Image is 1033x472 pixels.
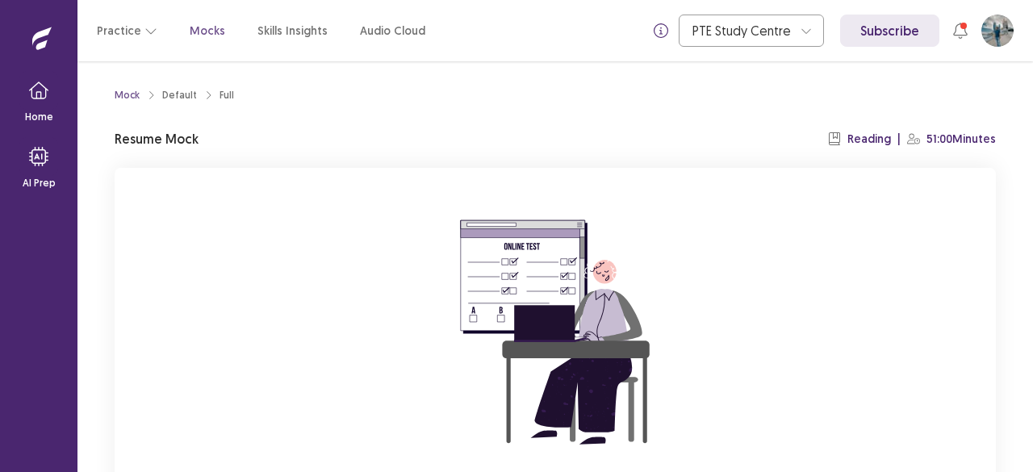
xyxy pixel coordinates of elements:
[840,15,939,47] a: Subscribe
[220,88,234,102] div: Full
[23,176,56,190] p: AI Prep
[692,15,793,46] div: PTE Study Centre
[115,129,199,148] p: Resume Mock
[897,131,901,148] p: |
[926,131,996,148] p: 51:00 Minutes
[162,88,197,102] div: Default
[360,23,425,40] a: Audio Cloud
[190,23,225,40] a: Mocks
[115,88,140,102] a: Mock
[646,16,675,45] button: info
[25,110,53,124] p: Home
[257,23,328,40] a: Skills Insights
[981,15,1014,47] button: User Profile Image
[115,88,234,102] nav: breadcrumb
[97,16,157,45] button: Practice
[847,131,891,148] p: Reading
